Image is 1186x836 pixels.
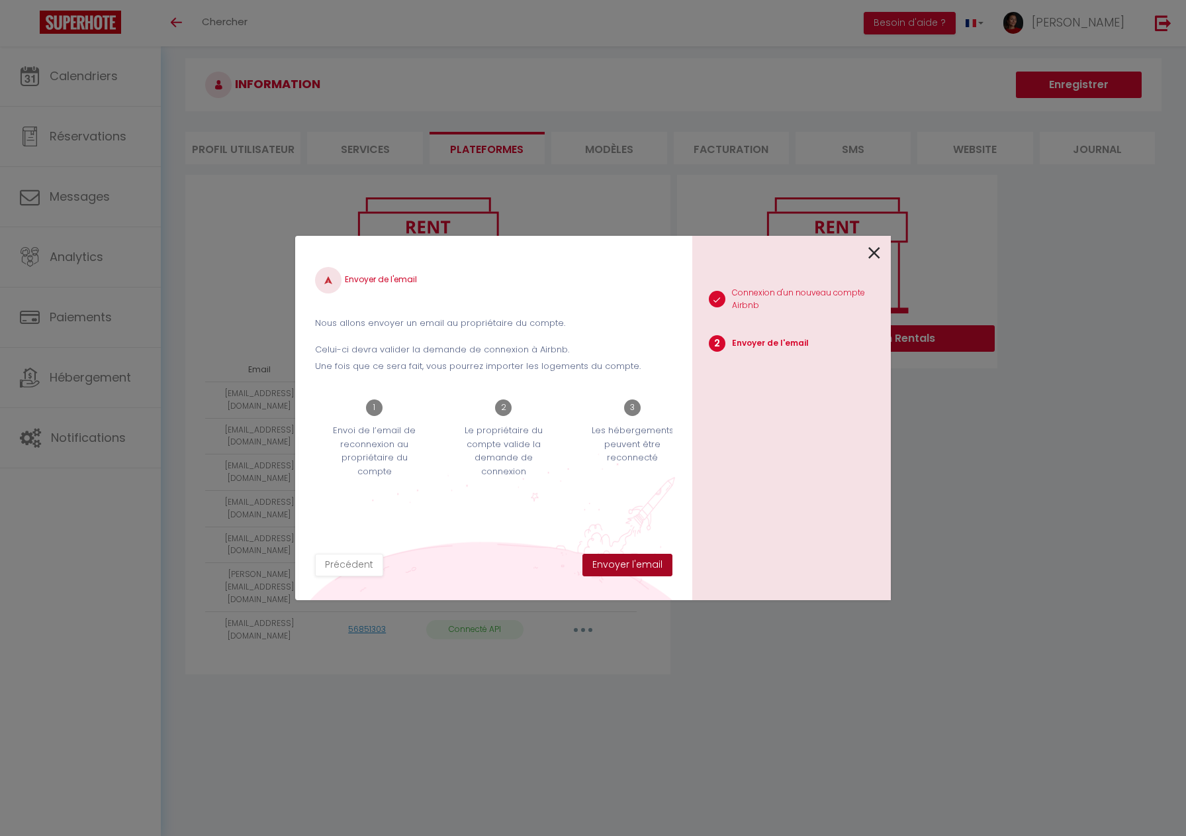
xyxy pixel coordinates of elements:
[315,317,672,330] p: Nous allons envoyer un email au propriétaire du compte.
[709,335,725,352] span: 2
[315,360,672,373] p: Une fois que ce sera fait, vous pourrez importer les logements du compte.
[495,399,512,416] span: 2
[453,424,555,478] p: Le propriétaire du compte valide la demande de connexion
[315,267,672,293] h4: Envoyer de l'email
[366,399,383,416] span: 1
[582,424,684,464] p: Les hébergements peuvent être reconnecté
[324,424,426,478] p: Envoi de l’email de reconnexion au propriétaire du compte
[732,337,809,350] p: Envoyer de l'email
[624,399,641,416] span: 3
[315,343,672,356] p: Celui-ci devra valider la demande de connexion à Airbnb.
[11,5,50,45] button: Ouvrir le widget de chat LiveChat
[315,554,383,576] button: Précédent
[582,554,672,576] button: Envoyer l'email
[732,287,891,312] p: Connexion d'un nouveau compte Airbnb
